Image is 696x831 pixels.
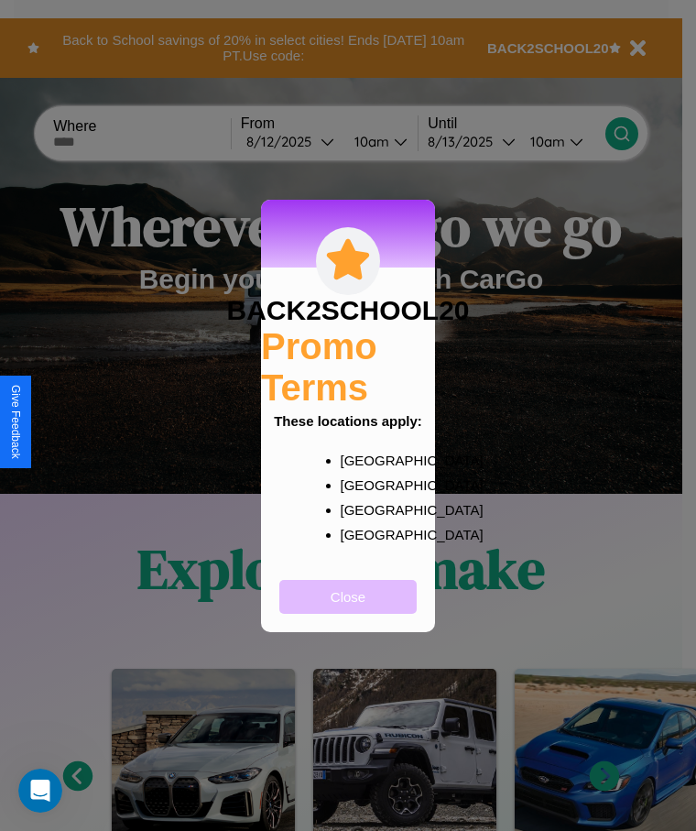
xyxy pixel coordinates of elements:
p: [GEOGRAPHIC_DATA] [341,522,393,547]
p: [GEOGRAPHIC_DATA] [341,448,393,473]
h2: Promo Terms [261,326,435,409]
div: Give Feedback [9,385,22,459]
h3: BACK2SCHOOL20 [226,295,469,326]
b: These locations apply: [274,413,422,429]
iframe: Intercom live chat [18,769,62,813]
button: Close [279,580,417,614]
p: [GEOGRAPHIC_DATA] [341,473,393,498]
p: [GEOGRAPHIC_DATA] [341,498,393,522]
